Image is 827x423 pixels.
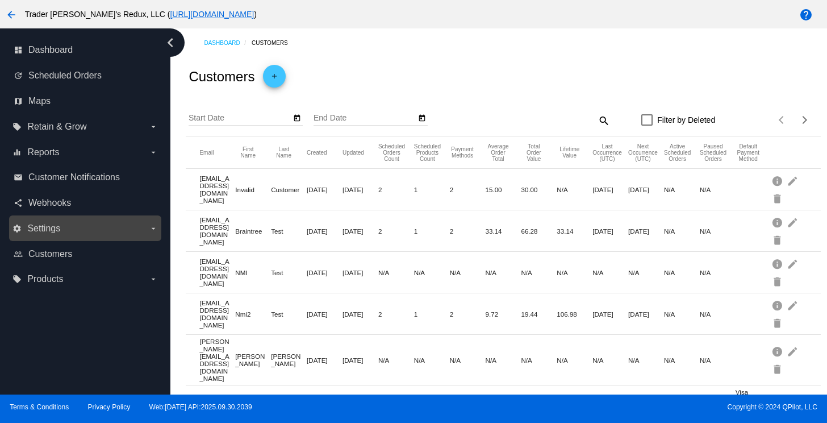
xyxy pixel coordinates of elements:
mat-icon: delete [771,314,785,331]
span: Reports [27,147,59,157]
span: Dashboard [28,45,73,55]
span: Maps [28,96,51,106]
mat-cell: 19.44 [521,308,557,321]
a: dashboard Dashboard [14,41,158,59]
mat-cell: Test [271,225,307,238]
button: Change sorting for AverageScheduledOrderTotal [486,143,511,162]
mat-icon: edit [787,213,800,231]
button: Change sorting for ScheduledOrderLTV [557,146,582,159]
mat-cell: N/A [700,225,736,238]
mat-cell: 106.98 [557,308,592,321]
i: settings [12,224,22,233]
mat-cell: N/A [700,308,736,321]
mat-icon: delete [771,272,785,290]
button: Change sorting for DefaultPaymentMethod [736,143,761,162]
button: Change sorting for PaymentMethodsCount [450,146,475,159]
span: Webhooks [28,198,71,208]
button: Previous page [771,109,793,131]
mat-cell: N/A [700,354,736,367]
mat-icon: info [771,255,785,272]
button: Change sorting for CreatedUtc [307,149,327,156]
h2: Customers [189,69,254,85]
mat-cell: 2 [450,183,486,196]
mat-cell: Test [271,308,307,321]
mat-cell: 2 [378,308,414,321]
mat-cell: [DATE] [592,183,628,196]
mat-cell: [DATE] [628,308,664,321]
i: dashboard [14,45,23,55]
mat-cell: N/A [592,354,628,367]
mat-cell: [PERSON_NAME][EMAIL_ADDRESS][DOMAIN_NAME] [199,335,235,385]
mat-cell: Nmi2 [235,308,271,321]
button: Change sorting for UpdatedUtc [343,149,364,156]
mat-icon: edit [787,255,800,272]
input: Start Date [189,114,291,123]
button: Open calendar [416,111,428,123]
mat-cell: [DATE] [307,266,343,279]
a: Privacy Policy [88,403,131,411]
mat-cell: [DATE] [307,183,343,196]
a: people_outline Customers [14,245,158,263]
mat-cell: NMI [235,266,271,279]
button: Change sorting for TotalProductsScheduledCount [414,143,441,162]
mat-cell: [DATE] [343,308,378,321]
mat-cell: [EMAIL_ADDRESS][DOMAIN_NAME] [199,172,235,207]
mat-cell: N/A [700,266,736,279]
mat-cell: [DATE] [343,354,378,367]
mat-cell: N/A [521,266,557,279]
mat-cell: N/A [557,183,592,196]
a: Dashboard [204,34,252,52]
i: chevron_left [161,34,179,52]
mat-cell: N/A [414,266,450,279]
mat-cell: [DATE] [307,354,343,367]
i: update [14,71,23,80]
mat-cell: N/A [700,183,736,196]
i: arrow_drop_down [149,224,158,233]
a: update Scheduled Orders [14,67,158,85]
mat-cell: [DATE] [343,266,378,279]
mat-cell: [DATE] [343,183,378,196]
button: Change sorting for LastScheduledOrderOccurrenceUtc [592,143,622,162]
mat-cell: 33.14 [486,225,521,238]
button: Change sorting for NextScheduledOrderOccurrenceUtc [628,143,658,162]
mat-icon: info [771,342,785,360]
mat-cell: N/A [486,354,521,367]
mat-cell: [EMAIL_ADDRESS][DOMAIN_NAME] [199,255,235,290]
mat-cell: Invalid [235,183,271,196]
a: Terms & Conditions [10,403,69,411]
mat-icon: delete [771,189,785,207]
mat-cell: N/A [414,354,450,367]
mat-cell: N/A [664,266,700,279]
button: Change sorting for FirstName [235,146,261,159]
a: [URL][DOMAIN_NAME] [170,10,254,19]
mat-icon: info [771,296,785,314]
span: Settings [27,223,60,234]
i: local_offer [12,122,22,131]
mat-cell: [DATE] [307,308,343,321]
mat-icon: help [799,8,813,22]
button: Change sorting for TotalScheduledOrdersCount [378,143,405,162]
mat-cell: [DATE] [592,308,628,321]
a: share Webhooks [14,194,158,212]
mat-cell: N/A [628,266,664,279]
mat-cell: [EMAIL_ADDRESS][DOMAIN_NAME] [199,213,235,248]
mat-cell: 66.28 [521,225,557,238]
button: Change sorting for TotalScheduledOrderValue [521,143,546,162]
mat-cell: N/A [628,354,664,367]
i: map [14,97,23,106]
mat-cell: 1 [414,225,450,238]
button: Open calendar [291,111,303,123]
mat-cell: 2 [378,183,414,196]
i: people_outline [14,250,23,259]
mat-icon: search [596,111,610,129]
mat-icon: info [771,213,785,231]
mat-cell: 9.72 [486,308,521,321]
mat-cell: Customer [271,183,307,196]
input: End Date [314,114,416,123]
span: Retain & Grow [27,122,86,132]
mat-icon: delete [771,231,785,248]
span: Scheduled Orders [28,70,102,81]
mat-cell: N/A [664,183,700,196]
i: arrow_drop_down [149,148,158,157]
mat-cell: N/A [664,225,700,238]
